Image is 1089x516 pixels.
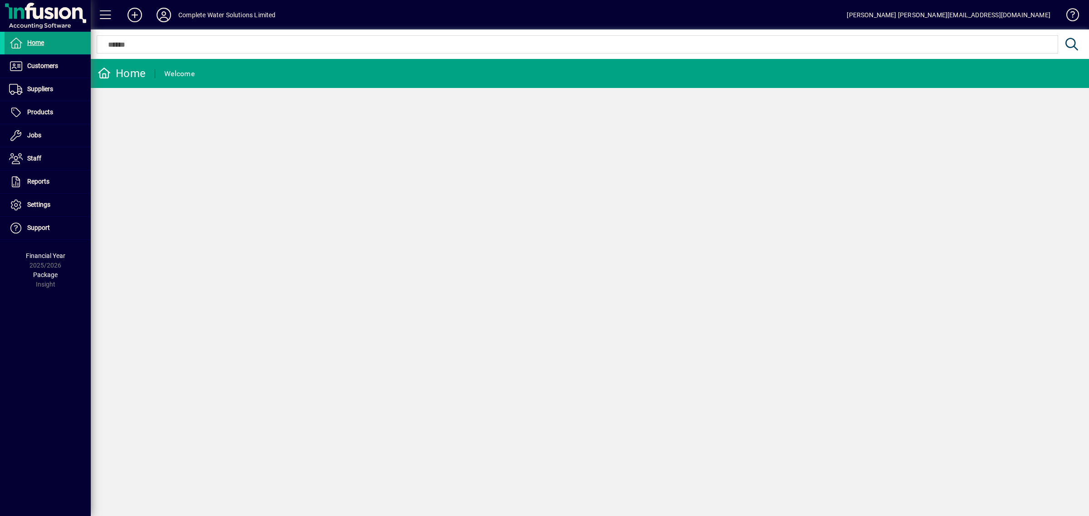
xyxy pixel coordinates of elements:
[5,170,91,193] a: Reports
[33,271,58,278] span: Package
[27,108,53,116] span: Products
[5,194,91,216] a: Settings
[164,67,195,81] div: Welcome
[847,8,1050,22] div: [PERSON_NAME] [PERSON_NAME][EMAIL_ADDRESS][DOMAIN_NAME]
[149,7,178,23] button: Profile
[5,217,91,239] a: Support
[27,201,50,208] span: Settings
[5,124,91,147] a: Jobs
[27,62,58,69] span: Customers
[5,147,91,170] a: Staff
[178,8,276,22] div: Complete Water Solutions Limited
[98,66,146,81] div: Home
[5,55,91,78] a: Customers
[27,155,41,162] span: Staff
[27,85,53,92] span: Suppliers
[5,78,91,101] a: Suppliers
[5,101,91,124] a: Products
[27,131,41,139] span: Jobs
[1060,2,1078,31] a: Knowledge Base
[27,39,44,46] span: Home
[27,178,49,185] span: Reports
[26,252,65,259] span: Financial Year
[27,224,50,231] span: Support
[120,7,149,23] button: Add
